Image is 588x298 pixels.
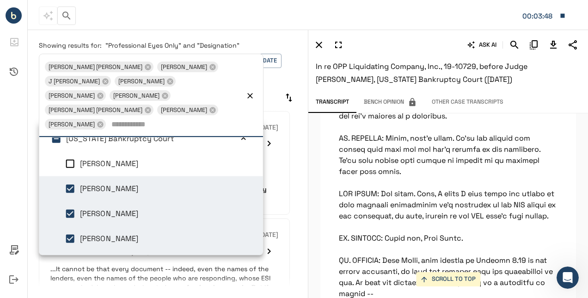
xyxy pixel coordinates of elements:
button: Transcript [308,93,356,111]
button: Matter: 162016-450636 [518,6,570,25]
button: SCROLL TO TOP [416,272,480,286]
span: [PERSON_NAME] [45,119,98,130]
span: Kevin Gross [80,234,139,243]
span: [PERSON_NAME] [PERSON_NAME] [45,105,146,115]
div: J [PERSON_NAME] [45,76,111,87]
span: [PERSON_NAME] [45,90,98,101]
span: [PERSON_NAME] [157,105,211,115]
span: [US_STATE] Bankruptcy Court [66,134,174,143]
h6: [DATE] [258,123,278,133]
span: Showing results for: [39,41,102,50]
button: Other Case Transcripts [424,93,511,111]
iframe: Intercom live chat [557,267,579,289]
button: Copy Citation [526,37,542,53]
div: Matter: 162016-450636 [522,10,555,22]
div: [PERSON_NAME] [157,105,218,115]
span: [PERSON_NAME] [115,76,168,87]
div: [PERSON_NAME] [157,62,218,72]
span: This feature has been disabled by your account admin. [356,93,424,111]
div: [PERSON_NAME] [110,90,171,101]
span: J [PERSON_NAME] [45,76,104,87]
span: [PERSON_NAME] [PERSON_NAME] [45,62,146,72]
button: Clear [244,89,257,102]
div: [PERSON_NAME] [45,119,106,130]
h6: [DATE] [258,230,278,240]
button: Share Transcript [565,37,581,53]
span: John T Dorsey [80,184,139,193]
em: professional eyes only [175,283,248,292]
span: "Professional Eyes Only" and "Designation" [105,41,239,50]
span: Ashely M Chan [80,159,139,168]
button: ASK AI [465,37,499,53]
span: Craig T Goldblatt [80,209,139,218]
div: [PERSON_NAME] [PERSON_NAME] [45,105,153,115]
span: [PERSON_NAME] [157,62,211,72]
span: This feature has been disabled by your account admin. [39,6,57,25]
div: [PERSON_NAME] [PERSON_NAME] [45,62,153,72]
div: [PERSON_NAME] [115,76,176,87]
button: Download Transcript [545,37,561,53]
button: Search [507,37,522,53]
span: [PERSON_NAME] [110,90,163,101]
span: Bench Opinion [364,98,417,107]
div: [PERSON_NAME] [45,90,106,101]
span: In re OPP Liquidating Company, Inc., 19-10729, before Judge [PERSON_NAME], [US_STATE] Bankruptcy ... [316,62,527,84]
